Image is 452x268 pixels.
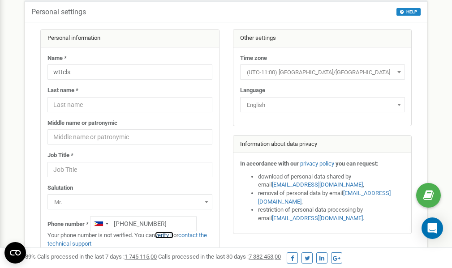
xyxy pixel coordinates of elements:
[240,54,267,63] label: Time zone
[272,215,363,221] a: [EMAIL_ADDRESS][DOMAIN_NAME]
[47,184,73,192] label: Salutation
[300,160,334,167] a: privacy policy
[240,64,405,80] span: (UTC-11:00) Pacific/Midway
[258,189,405,206] li: removal of personal data by email ,
[422,217,443,239] div: Open Intercom Messenger
[31,8,86,16] h5: Personal settings
[240,160,299,167] strong: In accordance with our
[243,66,402,79] span: (UTC-11:00) Pacific/Midway
[155,232,173,238] a: verify it
[4,242,26,264] button: Open CMP widget
[47,232,207,247] a: contact the technical support
[47,64,212,80] input: Name
[233,30,412,47] div: Other settings
[47,162,212,177] input: Job Title
[47,231,212,248] p: Your phone number is not verified. You can or
[51,196,209,208] span: Mr.
[47,220,89,229] label: Phone number *
[233,136,412,153] div: Information about data privacy
[336,160,379,167] strong: you can request:
[240,97,405,112] span: English
[47,97,212,112] input: Last name
[90,216,197,231] input: +1-800-555-55-55
[47,129,212,145] input: Middle name or patronymic
[90,217,111,231] div: Telephone country code
[47,151,73,160] label: Job Title *
[243,99,402,111] span: English
[47,54,67,63] label: Name *
[47,119,117,128] label: Middle name or patronymic
[396,8,421,16] button: HELP
[41,30,219,47] div: Personal information
[272,181,363,188] a: [EMAIL_ADDRESS][DOMAIN_NAME]
[258,190,391,205] a: [EMAIL_ADDRESS][DOMAIN_NAME]
[249,253,281,260] u: 7 382 453,00
[125,253,157,260] u: 1 745 115,00
[47,86,78,95] label: Last name *
[158,253,281,260] span: Calls processed in the last 30 days :
[258,206,405,222] li: restriction of personal data processing by email .
[37,253,157,260] span: Calls processed in the last 7 days :
[240,86,265,95] label: Language
[47,194,212,209] span: Mr.
[258,173,405,189] li: download of personal data shared by email ,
